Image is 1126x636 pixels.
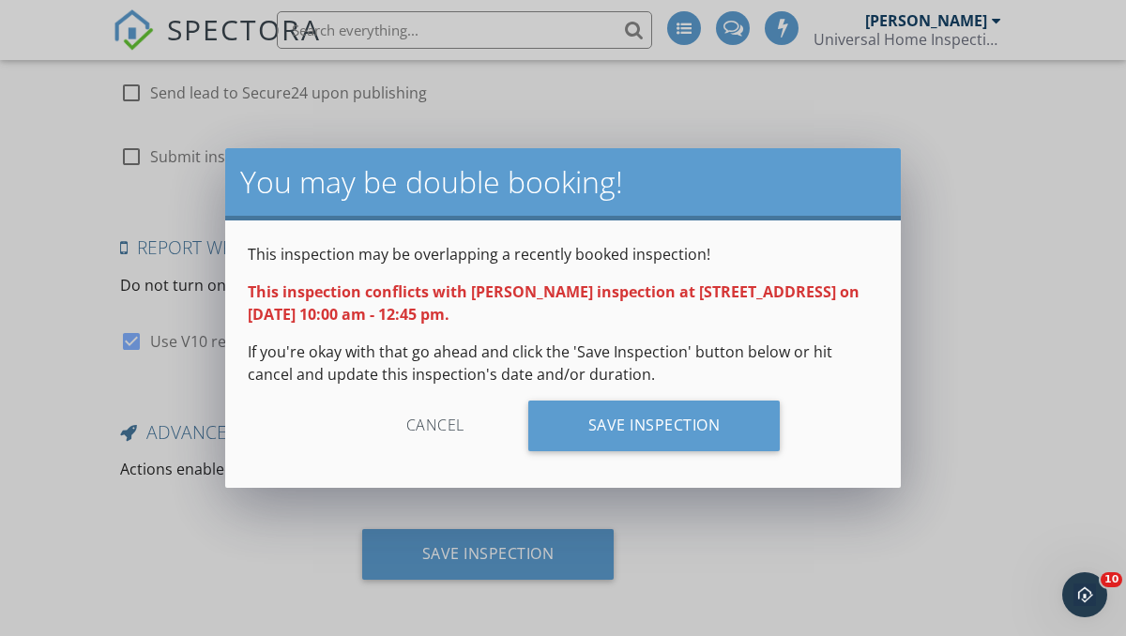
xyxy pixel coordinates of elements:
strong: This inspection conflicts with [PERSON_NAME] inspection at [STREET_ADDRESS] on [DATE] 10:00 am - ... [248,281,860,325]
h2: You may be double booking! [240,163,886,201]
span: 10 [1101,572,1122,587]
iframe: Intercom live chat [1062,572,1107,617]
div: Cancel [346,401,525,451]
p: This inspection may be overlapping a recently booked inspection! [248,243,878,265]
div: Save Inspection [528,401,781,451]
p: If you're okay with that go ahead and click the 'Save Inspection' button below or hit cancel and ... [248,341,878,386]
